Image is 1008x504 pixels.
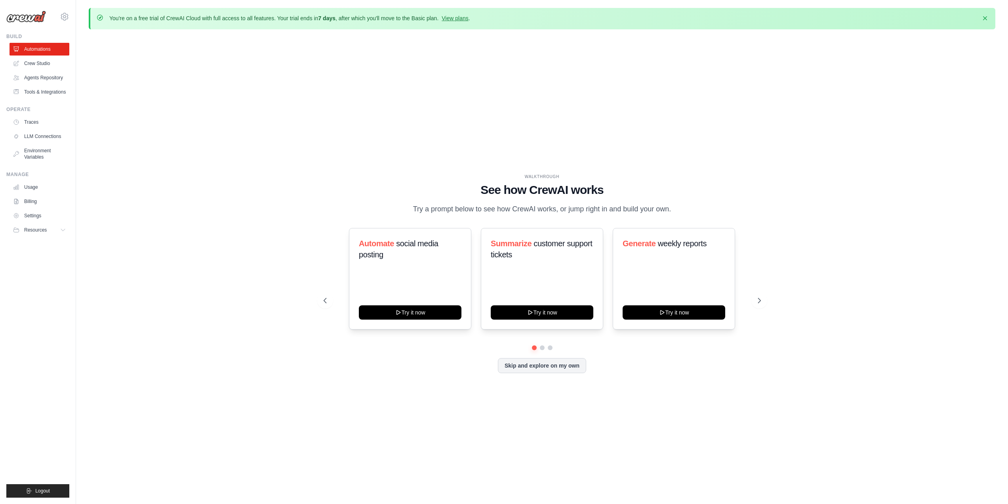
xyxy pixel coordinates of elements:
[324,183,761,197] h1: See how CrewAI works
[359,239,438,259] span: social media posting
[10,224,69,236] button: Resources
[623,239,656,248] span: Generate
[6,11,46,23] img: Logo
[10,130,69,143] a: LLM Connections
[10,209,69,222] a: Settings
[359,239,394,248] span: Automate
[442,15,468,21] a: View plans
[10,86,69,98] a: Tools & Integrations
[35,488,50,494] span: Logout
[10,144,69,163] a: Environment Variables
[6,484,69,498] button: Logout
[6,171,69,178] div: Manage
[324,174,761,180] div: WALKTHROUGH
[491,305,593,320] button: Try it now
[10,57,69,70] a: Crew Studio
[10,43,69,56] a: Automations
[109,14,470,22] p: You're on a free trial of CrewAI Cloud with full access to all features. Your trial ends in , aft...
[498,358,586,373] button: Skip and explore on my own
[24,227,47,233] span: Resources
[409,203,675,215] p: Try a prompt below to see how CrewAI works, or jump right in and build your own.
[623,305,725,320] button: Try it now
[6,106,69,113] div: Operate
[10,181,69,194] a: Usage
[10,116,69,128] a: Traces
[658,239,707,248] span: weekly reports
[6,33,69,40] div: Build
[491,239,532,248] span: Summarize
[491,239,592,259] span: customer support tickets
[10,195,69,208] a: Billing
[10,71,69,84] a: Agents Repository
[968,466,1008,504] iframe: Chat Widget
[359,305,461,320] button: Try it now
[318,15,335,21] strong: 7 days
